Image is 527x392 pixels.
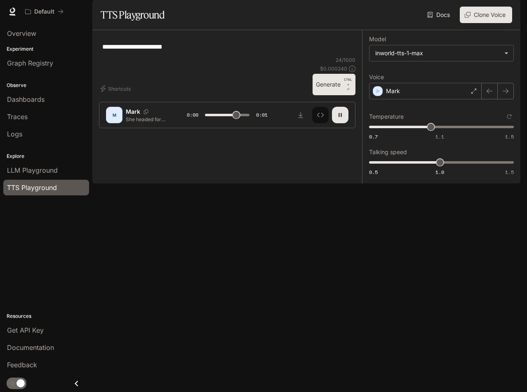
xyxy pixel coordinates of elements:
[187,111,198,119] span: 0:00
[320,65,347,72] p: $ 0.000240
[312,107,329,123] button: Inspect
[256,111,268,119] span: 0:01
[344,77,352,87] p: CTRL +
[126,116,167,123] p: She headed for the door
[369,74,384,80] p: Voice
[435,133,444,140] span: 1.1
[369,45,513,61] div: inworld-tts-1-max
[369,114,404,120] p: Temperature
[435,169,444,176] span: 1.0
[426,7,453,23] a: Docs
[369,149,407,155] p: Talking speed
[369,36,386,42] p: Model
[126,108,140,116] p: Mark
[21,3,67,20] button: All workspaces
[313,74,355,95] button: GenerateCTRL +⏎
[292,107,309,123] button: Download audio
[375,49,500,57] div: inworld-tts-1-max
[386,87,400,95] p: Mark
[101,7,165,23] h1: TTS Playground
[140,109,152,114] button: Copy Voice ID
[505,112,514,121] button: Reset to default
[369,133,378,140] span: 0.7
[369,169,378,176] span: 0.5
[505,133,514,140] span: 1.5
[344,77,352,92] p: ⏎
[505,169,514,176] span: 1.5
[34,8,54,15] p: Default
[336,56,355,63] p: 24 / 1000
[460,7,512,23] button: Clone Voice
[99,82,134,95] button: Shortcuts
[108,108,121,122] div: M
